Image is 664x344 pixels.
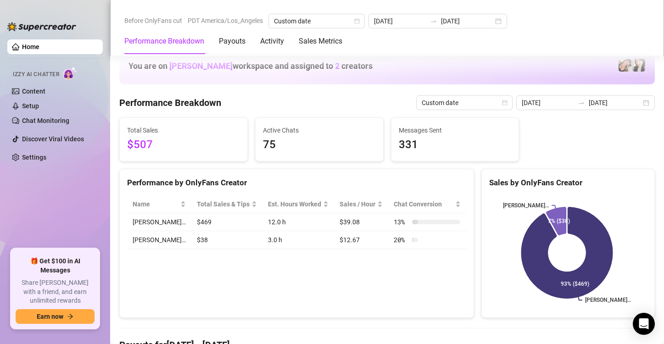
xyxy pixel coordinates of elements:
[13,70,59,79] span: Izzy AI Chatter
[16,278,95,305] span: Share [PERSON_NAME] with a friend, and earn unlimited rewards
[374,16,426,26] input: Start date
[430,17,437,25] span: to
[133,199,179,209] span: Name
[354,18,360,24] span: calendar
[268,199,321,209] div: Est. Hours Worked
[22,135,84,143] a: Discover Viral Videos
[585,297,631,304] text: [PERSON_NAME]…
[128,61,373,71] h1: You are on workspace and assigned to creators
[63,67,77,80] img: AI Chatter
[334,213,388,231] td: $39.08
[274,14,359,28] span: Custom date
[67,313,73,320] span: arrow-right
[16,309,95,324] button: Earn nowarrow-right
[191,213,262,231] td: $469
[441,16,493,26] input: End date
[127,177,466,189] div: Performance by OnlyFans Creator
[334,195,388,213] th: Sales / Hour
[299,36,342,47] div: Sales Metrics
[263,125,376,135] span: Active Chats
[503,202,549,209] text: [PERSON_NAME]…
[263,136,376,154] span: 75
[334,231,388,249] td: $12.67
[399,136,512,154] span: 331
[169,61,233,71] span: [PERSON_NAME]
[191,195,262,213] th: Total Sales & Tips
[191,231,262,249] td: $38
[632,59,645,72] img: Christina
[262,213,334,231] td: 12.0 h
[124,36,204,47] div: Performance Breakdown
[119,96,221,109] h4: Performance Breakdown
[37,313,63,320] span: Earn now
[7,22,76,31] img: logo-BBDzfeDw.svg
[127,125,240,135] span: Total Sales
[124,14,182,28] span: Before OnlyFans cut
[399,125,512,135] span: Messages Sent
[22,88,45,95] a: Content
[578,99,585,106] span: swap-right
[335,61,340,71] span: 2
[430,17,437,25] span: swap-right
[502,100,508,105] span: calendar
[127,231,191,249] td: [PERSON_NAME]…
[422,96,507,110] span: Custom date
[262,231,334,249] td: 3.0 h
[127,213,191,231] td: [PERSON_NAME]…
[340,199,375,209] span: Sales / Hour
[197,199,250,209] span: Total Sales & Tips
[22,154,46,161] a: Settings
[260,36,284,47] div: Activity
[578,99,585,106] span: to
[388,195,466,213] th: Chat Conversion
[22,117,69,124] a: Chat Monitoring
[589,98,641,108] input: End date
[188,14,263,28] span: PDT America/Los_Angeles
[489,177,647,189] div: Sales by OnlyFans Creator
[22,102,39,110] a: Setup
[127,136,240,154] span: $507
[16,257,95,275] span: 🎁 Get $100 in AI Messages
[394,217,408,227] span: 13 %
[619,59,631,72] img: Christina
[522,98,574,108] input: Start date
[394,199,453,209] span: Chat Conversion
[219,36,246,47] div: Payouts
[394,235,408,245] span: 20 %
[633,313,655,335] div: Open Intercom Messenger
[22,43,39,50] a: Home
[127,195,191,213] th: Name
